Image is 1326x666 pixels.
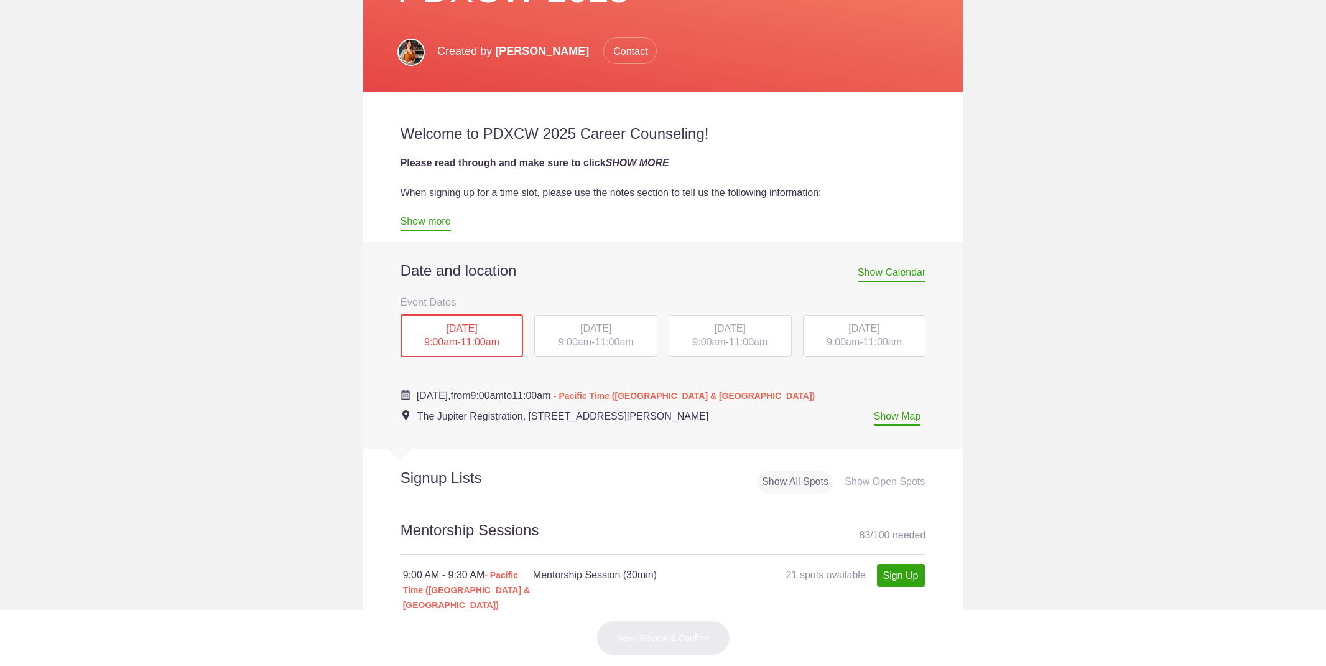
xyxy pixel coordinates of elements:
span: 9:00am [692,337,725,347]
span: 9:00am [424,337,457,347]
div: - [669,315,792,357]
button: [DATE] 9:00am-11:00am [802,314,927,358]
div: Show All Spots [757,471,833,494]
span: 11:00am [863,337,902,347]
strong: Please read through and make sure to click [401,157,669,168]
span: Contact [603,37,657,64]
button: Next: Review & Confirm [596,621,730,655]
img: Event location [402,410,409,420]
button: [DATE] 9:00am-11:00am [400,314,524,359]
span: [PERSON_NAME] [495,45,589,57]
a: Show Map [874,411,921,426]
div: - [401,314,524,358]
span: - Pacific Time ([GEOGRAPHIC_DATA] & [GEOGRAPHIC_DATA]) [554,391,815,401]
em: SHOW MORE [606,157,669,168]
span: 9:00am [470,390,503,401]
span: The Jupiter Registration, [STREET_ADDRESS][PERSON_NAME] [417,411,709,421]
span: 9:00am [827,337,860,347]
h2: Date and location [401,261,926,280]
div: When signing up for a time slot, please use the notes section to tell us the following information: [401,185,926,200]
span: 21 spots available [786,570,866,580]
div: - [534,315,657,357]
div: - [803,315,926,357]
h3: Event Dates [401,293,926,311]
div: 9:00 AM - 9:30 AM [403,568,533,612]
span: from to [417,390,815,401]
img: Headshot 2023.1 [397,39,425,66]
button: [DATE] 9:00am-11:00am [534,314,658,358]
span: 9:00am [559,337,591,347]
a: Sign Up [877,564,925,587]
span: [DATE], [417,390,451,401]
h2: Signup Lists [363,469,563,487]
span: 11:00am [729,337,767,347]
span: 11:00am [461,337,499,347]
p: Created by [437,37,657,65]
span: - Pacific Time ([GEOGRAPHIC_DATA] & [GEOGRAPHIC_DATA]) [403,570,531,610]
span: Show Calendar [858,267,925,282]
span: [DATE] [580,323,611,334]
span: [DATE] [446,323,477,334]
button: [DATE] 9:00am-11:00am [668,314,792,358]
span: [DATE] [715,323,746,334]
span: / [870,530,873,540]
div: Show Open Spots [840,471,930,494]
span: 11:00am [595,337,633,347]
div: 83 100 needed [860,526,926,545]
span: 11:00am [512,390,550,401]
h2: Welcome to PDXCW 2025 Career Counseling! [401,124,926,143]
h2: Mentorship Sessions [401,520,926,555]
img: Cal purple [401,390,410,400]
a: Show more [401,216,451,231]
span: [DATE] [848,323,879,334]
h4: Mentorship Session (30min) [533,568,728,583]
